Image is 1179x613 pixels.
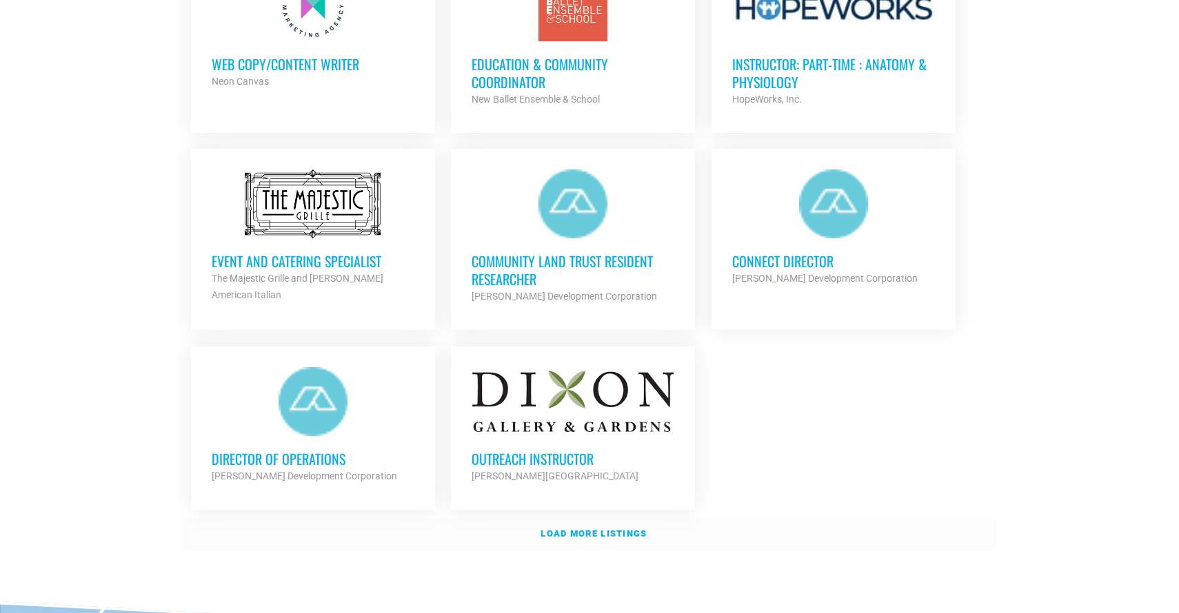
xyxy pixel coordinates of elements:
strong: [PERSON_NAME] Development Corporation [732,273,918,284]
a: Connect Director [PERSON_NAME] Development Corporation [712,149,956,307]
strong: The Majestic Grille and [PERSON_NAME] American Italian [212,273,383,300]
a: Community Land Trust Resident Researcher [PERSON_NAME] Development Corporation [451,149,695,325]
strong: Load more listings [541,528,647,539]
h3: Director of Operations [212,450,414,468]
h3: Web Copy/Content Writer [212,55,414,73]
a: Director of Operations [PERSON_NAME] Development Corporation [191,346,435,505]
h3: Education & Community Coordinator [472,55,674,91]
strong: [PERSON_NAME][GEOGRAPHIC_DATA] [472,470,638,481]
h3: Community Land Trust Resident Researcher [472,252,674,288]
a: Load more listings [183,518,996,550]
a: Outreach Instructor [PERSON_NAME][GEOGRAPHIC_DATA] [451,346,695,505]
strong: [PERSON_NAME] Development Corporation [212,470,397,481]
strong: HopeWorks, Inc. [732,94,802,105]
strong: [PERSON_NAME] Development Corporation [472,291,657,302]
h3: Connect Director [732,252,935,270]
h3: Event and Catering Specialist [212,252,414,270]
a: Event and Catering Specialist The Majestic Grille and [PERSON_NAME] American Italian [191,149,435,324]
h3: Instructor: Part-Time : Anatomy & Physiology [732,55,935,91]
h3: Outreach Instructor [472,450,674,468]
strong: New Ballet Ensemble & School [472,94,600,105]
strong: Neon Canvas [212,76,269,87]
